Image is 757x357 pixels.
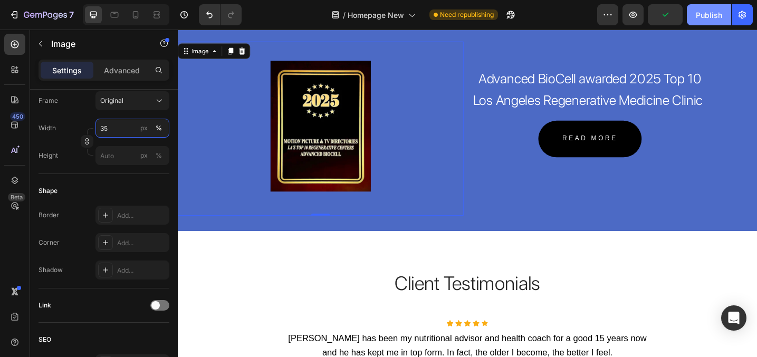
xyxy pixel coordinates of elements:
div: SEO [39,335,51,344]
div: 450 [10,112,25,121]
button: Publish [687,4,731,25]
button: px [152,122,165,134]
a: READ MORE [394,100,507,140]
p: Settings [52,65,82,76]
span: Original [100,96,123,105]
button: 7 [4,4,79,25]
span: READ MORE [420,115,481,123]
div: Undo/Redo [199,4,242,25]
label: Frame [39,96,58,105]
button: % [138,149,150,162]
div: Add... [117,266,167,275]
span: Homepage New [348,9,404,21]
div: Add... [117,211,167,220]
iframe: Design area [178,30,757,357]
div: px [140,151,148,160]
div: Link [39,301,51,310]
div: Corner [39,238,60,247]
div: Add... [117,238,167,248]
div: Shape [39,186,58,196]
div: Publish [696,9,722,21]
div: Border [39,210,59,220]
div: px [140,123,148,133]
div: Open Intercom Messenger [721,305,746,331]
input: px% [95,119,169,138]
div: % [156,151,162,160]
span: Need republishing [440,10,494,20]
div: Shadow [39,265,63,275]
p: Image [51,37,141,50]
button: px [152,149,165,162]
span: Advanced BioCell awarded 2025 Top 10 Los Angeles Regenerative Medicine Clinic [323,45,574,86]
input: px% [95,146,169,165]
button: Original [95,91,169,110]
div: Beta [8,193,25,201]
p: Advanced [104,65,140,76]
h2: Client Testimonials [8,263,625,292]
p: 7 [69,8,74,21]
label: Width [39,123,56,133]
span: / [343,9,346,21]
button: % [138,122,150,134]
label: Height [39,151,58,160]
div: % [156,123,162,133]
